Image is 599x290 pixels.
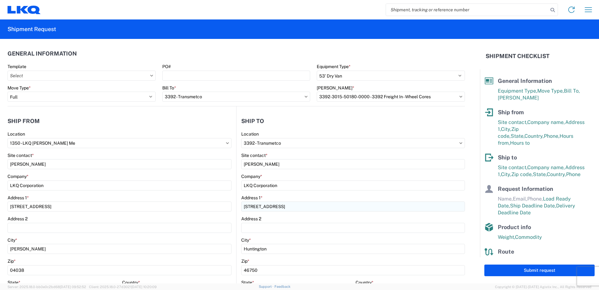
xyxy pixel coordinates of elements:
[317,64,351,69] label: Equipment Type
[501,126,511,132] span: City,
[131,285,157,289] span: [DATE] 10:20:09
[524,133,544,139] span: Country,
[8,118,40,124] h2: Ship from
[386,4,548,16] input: Shipment, tracking or reference number
[495,284,591,290] span: Copyright © [DATE]-[DATE] Agistix Inc., All Rights Reserved
[498,109,524,115] span: Ship from
[8,85,31,91] label: Move Type
[8,195,29,201] label: Address 1
[356,280,373,285] label: Country
[527,119,565,125] span: Company name,
[533,171,547,177] span: State,
[241,195,263,201] label: Address 1
[241,258,249,264] label: Zip
[241,280,254,285] label: State
[510,203,556,209] span: Ship Deadline Date,
[564,88,580,94] span: Bill To,
[8,280,20,285] label: State
[510,140,530,146] span: Hours to
[527,164,565,170] span: Company name,
[60,285,86,289] span: [DATE] 09:52:52
[8,131,25,137] label: Location
[162,85,176,91] label: Bill To
[317,85,354,91] label: [PERSON_NAME]
[498,88,537,94] span: Equipment Type,
[515,234,542,240] span: Commodity
[8,285,86,289] span: Server: 2025.18.0-bb0e0c2bd68
[8,174,29,179] label: Company
[8,258,16,264] label: Zip
[317,92,465,102] input: Select
[8,64,26,69] label: Template
[537,88,564,94] span: Move Type,
[484,265,595,276] button: Submit request
[498,78,552,84] span: General Information
[241,118,264,124] h2: Ship to
[498,248,514,255] span: Route
[8,237,17,243] label: City
[8,216,28,222] label: Address 2
[241,216,261,222] label: Address 2
[89,285,157,289] span: Client: 2025.18.0-27d3021
[274,285,290,288] a: Feedback
[498,154,517,161] span: Ship to
[241,237,251,243] label: City
[566,171,581,177] span: Phone
[122,280,140,285] label: Country
[498,95,539,101] span: [PERSON_NAME]
[498,185,553,192] span: Request Information
[259,285,274,288] a: Support
[8,51,77,57] h2: General Information
[241,153,268,158] label: Site contact
[8,138,232,148] input: Select
[241,174,262,179] label: Company
[8,153,34,158] label: Site contact
[498,196,513,202] span: Name,
[486,52,550,60] h2: Shipment Checklist
[513,196,527,202] span: Email,
[501,171,511,177] span: City,
[498,164,527,170] span: Site contact,
[511,133,524,139] span: State,
[527,196,543,202] span: Phone,
[498,119,527,125] span: Site contact,
[8,25,56,33] h2: Shipment Request
[498,224,531,230] span: Product info
[8,71,156,81] input: Select
[544,133,560,139] span: Phone,
[241,138,465,148] input: Select
[511,171,533,177] span: Zip code,
[498,234,515,240] span: Weight,
[241,131,259,137] label: Location
[162,64,171,69] label: PO#
[162,92,310,102] input: Select
[547,171,566,177] span: Country,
